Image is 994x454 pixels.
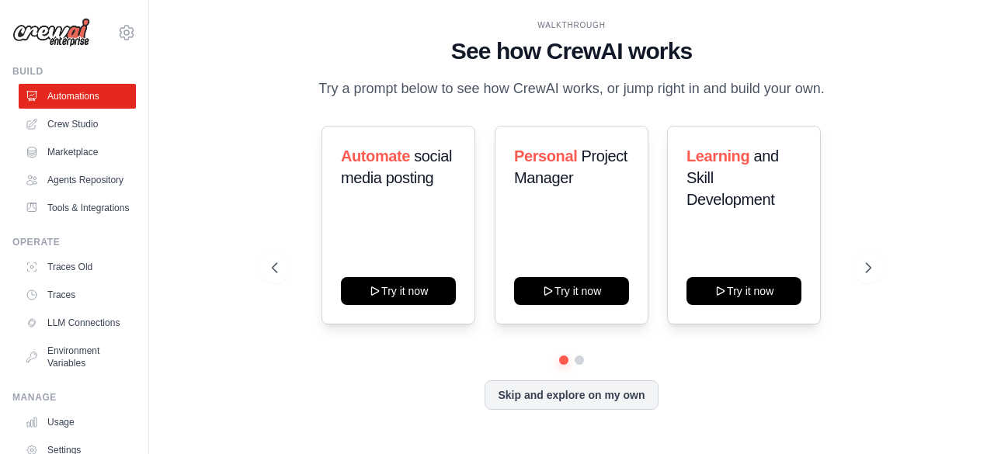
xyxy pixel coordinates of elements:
[12,18,90,47] img: Logo
[19,338,136,376] a: Environment Variables
[19,140,136,165] a: Marketplace
[19,310,136,335] a: LLM Connections
[686,277,801,305] button: Try it now
[686,147,749,165] span: Learning
[485,380,658,410] button: Skip and explore on my own
[341,277,456,305] button: Try it now
[19,84,136,109] a: Automations
[686,147,779,208] span: and Skill Development
[514,147,577,165] span: Personal
[341,147,452,186] span: social media posting
[272,19,871,31] div: WALKTHROUGH
[12,236,136,248] div: Operate
[341,147,410,165] span: Automate
[19,168,136,192] a: Agents Repository
[19,255,136,279] a: Traces Old
[311,78,832,100] p: Try a prompt below to see how CrewAI works, or jump right in and build your own.
[19,410,136,435] a: Usage
[12,65,136,78] div: Build
[272,37,871,65] h1: See how CrewAI works
[19,196,136,220] a: Tools & Integrations
[514,277,629,305] button: Try it now
[19,112,136,137] a: Crew Studio
[514,147,627,186] span: Project Manager
[12,391,136,404] div: Manage
[19,282,136,307] a: Traces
